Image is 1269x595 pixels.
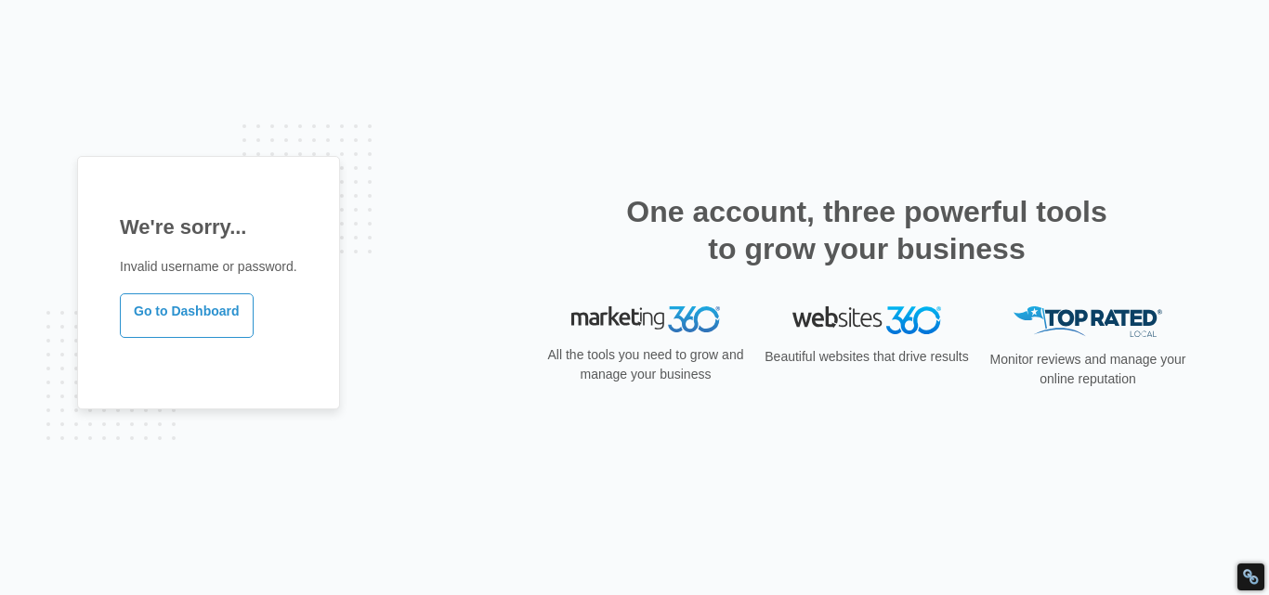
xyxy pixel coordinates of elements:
[571,306,720,332] img: Marketing 360
[763,347,971,367] p: Beautiful websites that drive results
[542,345,750,384] p: All the tools you need to grow and manage your business
[1242,568,1260,586] div: Restore Info Box &#10;&#10;NoFollow Info:&#10; META-Robots NoFollow: &#09;true&#10; META-Robots N...
[120,293,254,338] a: Go to Dashboard
[984,350,1192,389] p: Monitor reviews and manage your online reputation
[1014,306,1162,337] img: Top Rated Local
[120,212,297,242] h1: We're sorry...
[120,257,297,277] p: Invalid username or password.
[792,306,941,333] img: Websites 360
[621,193,1113,267] h2: One account, three powerful tools to grow your business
